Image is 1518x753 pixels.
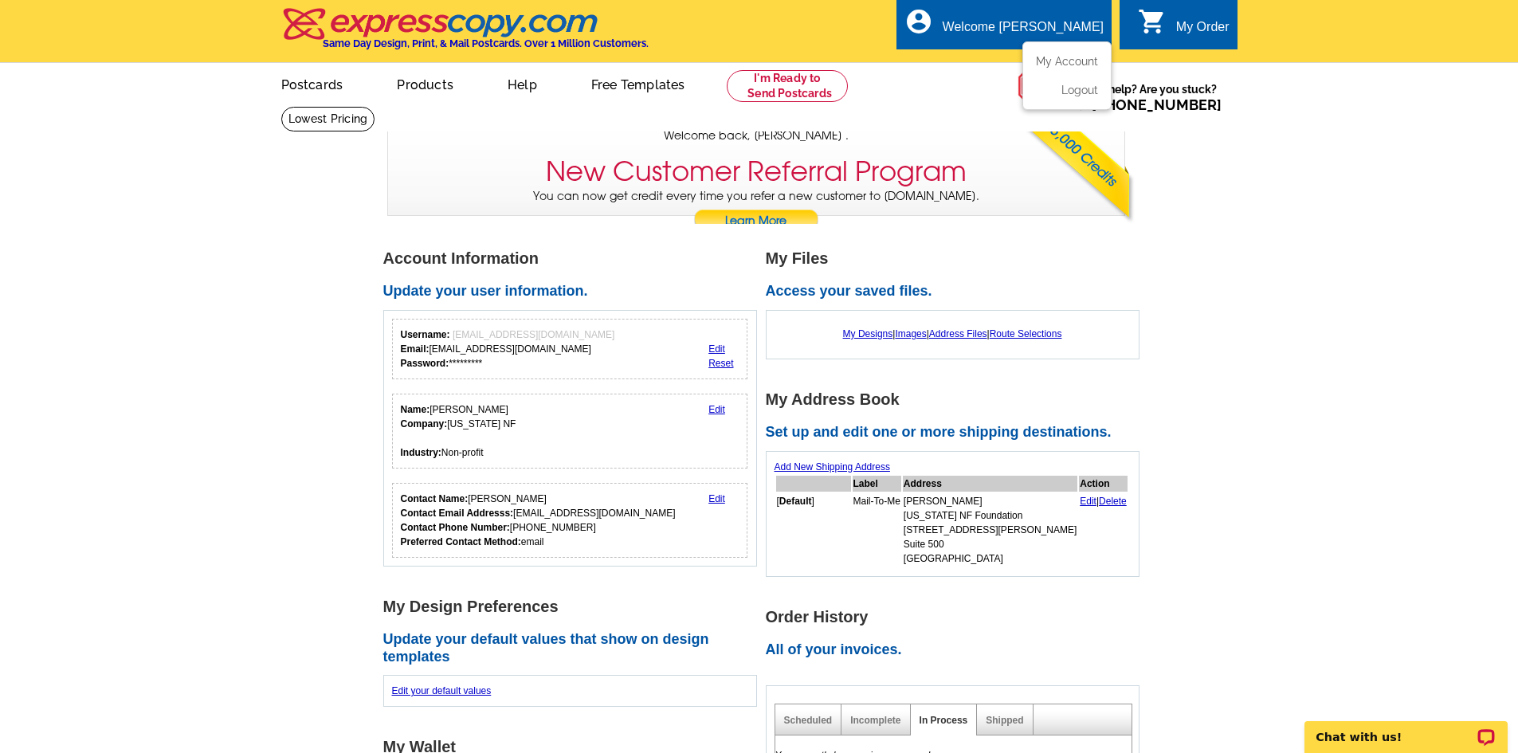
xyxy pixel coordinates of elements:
strong: Company: [401,418,448,429]
a: Shipped [986,715,1023,726]
div: Welcome [PERSON_NAME] [943,20,1104,42]
i: account_circle [904,7,933,36]
span: Call [1065,96,1222,113]
a: Same Day Design, Print, & Mail Postcards. Over 1 Million Customers. [281,19,649,49]
a: Help [482,65,563,102]
h2: Set up and edit one or more shipping destinations. [766,424,1148,441]
h2: All of your invoices. [766,641,1148,659]
iframe: LiveChat chat widget [1294,703,1518,753]
td: [PERSON_NAME] [US_STATE] NF Foundation [STREET_ADDRESS][PERSON_NAME] Suite 500 [GEOGRAPHIC_DATA] [903,493,1077,567]
a: My Designs [843,328,893,339]
div: Your personal details. [392,394,748,469]
div: My Order [1176,20,1230,42]
h1: My Files [766,250,1148,267]
strong: Email: [401,343,430,355]
td: Mail-To-Me [853,493,901,567]
th: Label [853,476,901,492]
a: [PHONE_NUMBER] [1092,96,1222,113]
td: [ ] [776,493,851,567]
strong: Contact Name: [401,493,469,504]
span: Need help? Are you stuck? [1065,81,1230,113]
h2: Update your default values that show on design templates [383,631,766,665]
th: Action [1079,476,1128,492]
strong: Industry: [401,447,441,458]
a: Products [371,65,479,102]
strong: Contact Email Addresss: [401,508,514,519]
img: help [1018,63,1065,109]
a: In Process [920,715,968,726]
th: Address [903,476,1077,492]
td: | [1079,493,1128,567]
a: Incomplete [850,715,900,726]
p: You can now get credit every time you refer a new customer to [DOMAIN_NAME]. [388,188,1124,233]
a: Free Templates [566,65,711,102]
div: Your login information. [392,319,748,379]
a: Scheduled [784,715,833,726]
h3: New Customer Referral Program [546,155,967,188]
h4: Same Day Design, Print, & Mail Postcards. Over 1 Million Customers. [323,37,649,49]
span: [EMAIL_ADDRESS][DOMAIN_NAME] [453,329,614,340]
a: Edit [708,343,725,355]
a: Add New Shipping Address [775,461,890,473]
a: Learn More [693,210,819,233]
h1: Order History [766,609,1148,626]
a: My Account [1036,55,1098,68]
a: Reset [708,358,733,369]
div: | | | [775,319,1131,349]
a: Postcards [256,65,369,102]
strong: Name: [401,404,430,415]
a: Route Selections [990,328,1062,339]
h1: My Design Preferences [383,598,766,615]
a: Edit your default values [392,685,492,696]
h1: My Address Book [766,391,1148,408]
a: Edit [708,493,725,504]
div: [PERSON_NAME] [EMAIL_ADDRESS][DOMAIN_NAME] [PHONE_NUMBER] email [401,492,676,549]
a: Delete [1099,496,1127,507]
i: shopping_cart [1138,7,1167,36]
div: [PERSON_NAME] [US_STATE] NF Non-profit [401,402,516,460]
strong: Contact Phone Number: [401,522,510,533]
span: Welcome back, [PERSON_NAME] . [664,127,849,144]
strong: Password: [401,358,449,369]
a: Images [895,328,926,339]
b: Default [779,496,812,507]
strong: Preferred Contact Method: [401,536,521,547]
a: shopping_cart My Order [1138,18,1230,37]
div: Who should we contact regarding order issues? [392,483,748,558]
a: Edit [708,404,725,415]
h1: Account Information [383,250,766,267]
a: Edit [1080,496,1096,507]
a: Address Files [929,328,987,339]
a: Logout [1061,84,1098,96]
h2: Access your saved files. [766,283,1148,300]
strong: Username: [401,329,450,340]
h2: Update your user information. [383,283,766,300]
